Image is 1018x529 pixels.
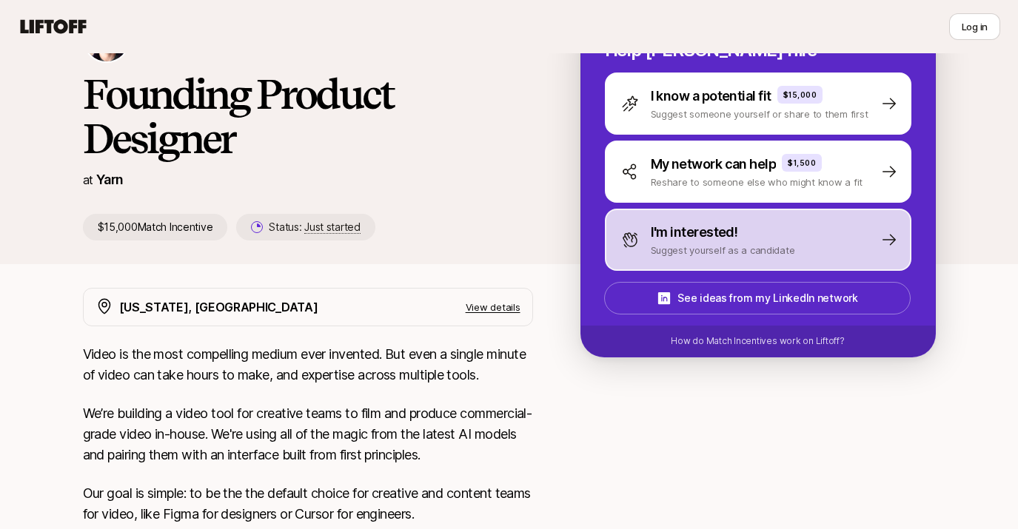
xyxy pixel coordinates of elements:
[671,334,844,348] p: How do Match Incentives work on Liftoff?
[949,13,1000,40] button: Log in
[651,154,777,175] p: My network can help
[651,222,738,243] p: I'm interested!
[96,172,124,187] a: Yarn
[788,157,816,169] p: $1,500
[466,300,520,314] p: View details
[119,297,318,317] p: [US_STATE], [GEOGRAPHIC_DATA]
[651,243,795,257] p: Suggest yourself as a candidate
[783,89,817,101] p: $15,000
[604,282,911,314] button: See ideas from my LinkedIn network
[83,483,533,525] p: Our goal is simple: to be the the default choice for creative and content teams for video, like F...
[651,107,868,121] p: Suggest someone yourself or share to them first
[651,86,771,107] p: I know a potential fit
[83,344,533,385] p: Video is the most compelling medium ever invented. But even a single minute of video can take hou...
[677,289,857,307] p: See ideas from my LinkedIn network
[651,175,863,189] p: Reshare to someone else who might know a fit
[83,170,93,189] p: at
[83,72,533,161] h1: Founding Product Designer
[304,220,361,234] span: Just started
[269,218,360,236] p: Status:
[83,214,228,240] p: $15,000 Match Incentive
[83,403,533,465] p: We’re building a video tool for creative teams to film and produce commercial-grade video in-hous...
